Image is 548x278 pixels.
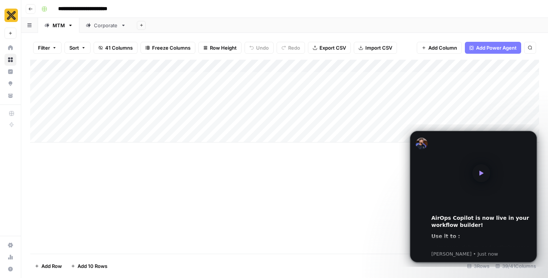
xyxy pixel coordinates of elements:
button: Help + Support [4,263,16,275]
button: Workspace: CookUnity [4,6,16,25]
a: Insights [4,66,16,78]
span: Add Power Agent [476,44,517,51]
a: Settings [4,239,16,251]
span: Export CSV [319,44,346,51]
a: Usage [4,251,16,263]
a: Browse [4,54,16,66]
button: Filter [33,42,62,54]
span: Undo [256,44,269,51]
button: Row Height [198,42,242,54]
span: Import CSV [365,44,392,51]
button: Add 10 Rows [66,260,112,272]
button: Add Column [417,42,462,54]
div: MTM [53,22,65,29]
a: Opportunities [4,78,16,90]
div: Corporate [94,22,118,29]
img: CookUnity Logo [4,9,18,22]
span: Freeze Columns [152,44,190,51]
button: Add Power Agent [465,42,521,54]
button: Freeze Columns [141,42,195,54]
span: Redo [288,44,300,51]
button: Undo [245,42,274,54]
span: Sort [69,44,79,51]
button: Redo [277,42,305,54]
span: Add Row [41,262,62,270]
iframe: Intercom notifications message [399,124,548,267]
span: Add Column [428,44,457,51]
a: Your Data [4,90,16,101]
span: Filter [38,44,50,51]
button: Export CSV [308,42,351,54]
button: 41 Columns [94,42,138,54]
a: Home [4,42,16,54]
button: Import CSV [354,42,397,54]
span: Add 10 Rows [78,262,107,270]
button: Sort [64,42,91,54]
span: 41 Columns [105,44,133,51]
a: MTM [38,18,79,33]
button: Add Row [30,260,66,272]
span: Row Height [210,44,237,51]
a: Corporate [79,18,132,33]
